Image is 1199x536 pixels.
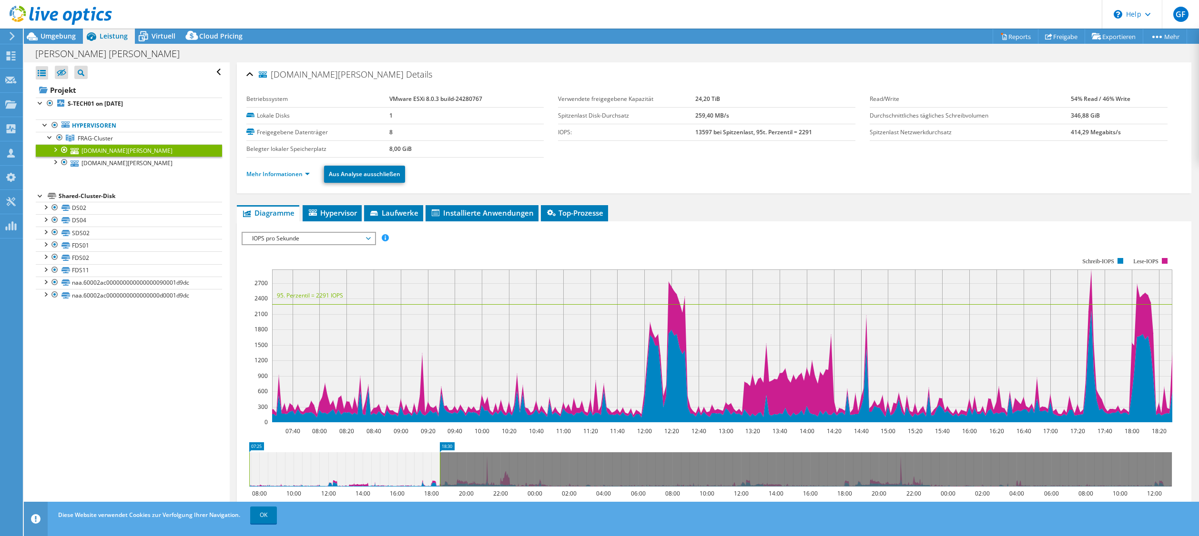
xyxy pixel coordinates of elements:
[733,489,748,497] text: 12:00
[906,489,921,497] text: 22:00
[803,489,817,497] text: 16:00
[31,49,194,59] h1: [PERSON_NAME] [PERSON_NAME]
[68,99,123,108] b: S-TECH01 on [DATE]
[258,372,268,380] text: 900
[36,157,222,169] a: [DOMAIN_NAME][PERSON_NAME]
[252,489,266,497] text: 08:00
[355,489,370,497] text: 14:00
[36,239,222,251] a: FDS01
[36,119,222,132] a: Hypervisoren
[36,82,222,98] a: Projekt
[258,403,268,411] text: 300
[41,31,76,40] span: Umgebung
[389,128,393,136] b: 8
[975,489,989,497] text: 02:00
[556,427,570,435] text: 11:00
[1124,427,1139,435] text: 18:00
[1071,95,1130,103] b: 54% Read / 46% Write
[695,111,729,119] b: 259,40 MB/s
[36,202,222,214] a: DS02
[458,489,473,497] text: 20:00
[307,208,357,218] span: Hypervisor
[907,427,922,435] text: 15:20
[389,95,482,103] b: VMware ESXi 8.0.3 build-24280767
[1114,10,1122,19] svg: \n
[1078,489,1093,497] text: 08:00
[558,128,695,137] label: IOPS:
[36,144,222,157] a: [DOMAIN_NAME][PERSON_NAME]
[695,95,720,103] b: 24,20 TiB
[1071,128,1121,136] b: 414,29 Megabits/s
[246,128,390,137] label: Freigegebene Datenträger
[718,427,733,435] text: 13:00
[254,294,268,302] text: 2400
[1085,29,1143,44] a: Exportieren
[665,489,680,497] text: 08:00
[321,489,335,497] text: 12:00
[36,214,222,227] a: DS04
[36,289,222,301] a: naa.60002ac0000000000000000d0001d9dc
[246,94,390,104] label: Betriebssystem
[199,31,243,40] span: Cloud Pricing
[254,279,268,287] text: 2700
[312,427,326,435] text: 08:00
[691,427,706,435] text: 12:40
[474,427,489,435] text: 10:00
[285,427,300,435] text: 07:40
[1151,427,1166,435] text: 18:20
[799,427,814,435] text: 14:00
[258,387,268,395] text: 600
[369,208,418,218] span: Laufwerke
[339,427,354,435] text: 08:20
[1133,258,1158,265] text: Lese-IOPS
[1082,258,1114,265] text: Schreib-IOPS
[940,489,955,497] text: 00:00
[1070,427,1085,435] text: 17:20
[36,277,222,289] a: naa.60002ac000000000000000090001d9dc
[430,208,534,218] span: Installierte Anwendungen
[768,489,783,497] text: 14:00
[870,128,1070,137] label: Spitzenlast Netzwerkdurchsatz
[36,251,222,264] a: FDS02
[989,427,1004,435] text: 16:20
[36,98,222,110] a: S-TECH01 on [DATE]
[247,233,370,244] span: IOPS pro Sekunde
[1143,29,1187,44] a: Mehr
[1038,29,1085,44] a: Freigabe
[264,418,268,426] text: 0
[935,427,949,435] text: 15:40
[699,489,714,497] text: 10:00
[561,489,576,497] text: 02:00
[36,132,222,144] a: FRAG-Cluster
[1016,427,1031,435] text: 16:40
[1043,427,1057,435] text: 17:00
[993,29,1038,44] a: Reports
[246,144,390,154] label: Belegter lokaler Speicherplatz
[745,427,760,435] text: 13:20
[772,427,787,435] text: 13:40
[558,94,695,104] label: Verwendete freigegebene Kapazität
[501,427,516,435] text: 10:20
[242,208,295,218] span: Diagramme
[246,111,390,120] label: Lokale Disks
[870,111,1070,120] label: Durchschnittliches tägliches Schreibvolumen
[546,208,603,218] span: Top-Prozesse
[630,489,645,497] text: 06:00
[78,134,113,142] span: FRAG-Cluster
[637,427,651,435] text: 12:00
[610,427,624,435] text: 11:40
[424,489,438,497] text: 18:00
[254,356,268,364] text: 1200
[558,111,695,120] label: Spitzenlast Disk-Durchsatz
[254,325,268,333] text: 1800
[406,69,432,80] span: Details
[664,427,679,435] text: 12:20
[420,427,435,435] text: 09:20
[1097,427,1112,435] text: 17:40
[527,489,542,497] text: 00:00
[962,427,976,435] text: 16:00
[366,427,381,435] text: 08:40
[59,190,222,202] div: Shared-Cluster-Disk
[447,427,462,435] text: 09:40
[246,170,310,178] a: Mehr Informationen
